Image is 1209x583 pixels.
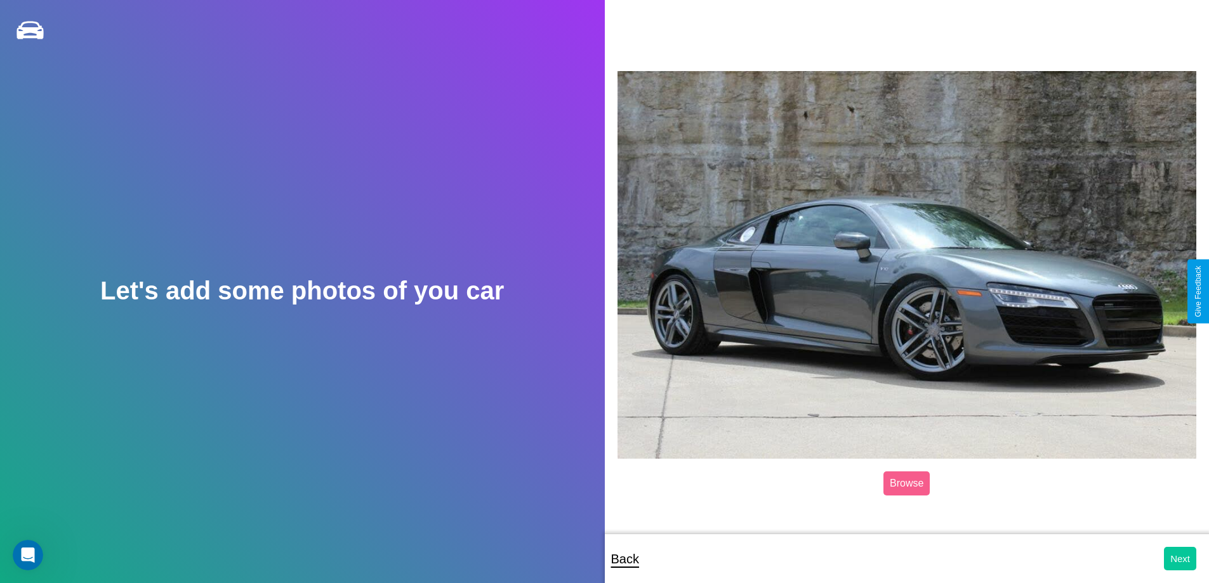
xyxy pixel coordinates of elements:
div: Give Feedback [1194,266,1203,317]
h2: Let's add some photos of you car [100,277,504,305]
label: Browse [883,471,930,495]
img: posted [618,71,1197,459]
p: Back [611,547,639,570]
button: Next [1164,547,1196,570]
iframe: Intercom live chat [13,540,43,570]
